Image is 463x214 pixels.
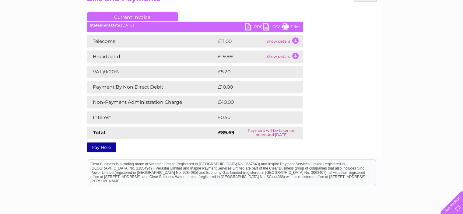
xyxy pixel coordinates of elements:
[87,81,216,93] td: Payment By Non Direct Debit
[263,23,282,32] a: CSV
[87,66,216,78] td: VAT @ 20%
[240,127,303,139] td: Payment will be taken on or around [DATE]
[410,26,419,30] a: Blog
[87,51,216,63] td: Broadband
[16,16,47,34] img: logo.png
[87,142,116,152] a: Pay Here
[216,96,291,108] td: £40.00
[216,35,265,47] td: £11.00
[348,3,390,11] a: 0333 014 3131
[87,96,216,108] td: Non-Payment Administration Charge
[87,23,303,27] div: [DATE]
[216,81,290,93] td: £10.00
[216,66,289,78] td: £8.20
[218,130,234,135] strong: £89.69
[216,111,289,124] td: £0.50
[216,51,265,63] td: £19.99
[423,26,437,30] a: Contact
[371,26,384,30] a: Energy
[356,26,367,30] a: Water
[282,23,300,32] a: Print
[265,51,303,63] td: Show details
[245,23,263,32] a: PDF
[93,130,105,135] strong: Total
[90,23,121,27] b: Statement Date:
[265,35,303,47] td: Show details
[388,26,406,30] a: Telecoms
[88,3,376,30] div: Clear Business is a trading name of Verastar Limited (registered in [GEOGRAPHIC_DATA] No. 3667643...
[87,111,216,124] td: Interest
[87,35,216,47] td: Telecoms
[443,26,457,30] a: Log out
[87,12,178,21] a: Current Invoice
